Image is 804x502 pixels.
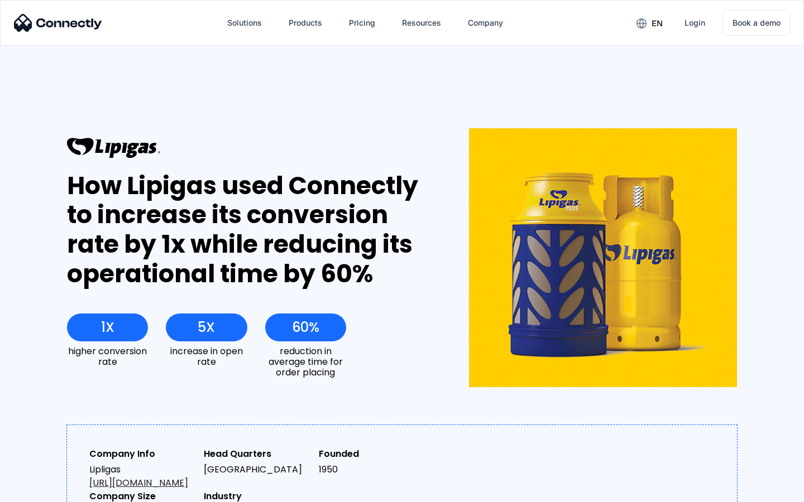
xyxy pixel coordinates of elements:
div: [GEOGRAPHIC_DATA] [204,463,309,476]
ul: Language list [22,482,67,498]
div: higher conversion rate [67,346,148,367]
div: Founded [319,447,424,461]
a: Book a demo [723,10,790,36]
div: 60% [292,320,319,335]
a: Login [676,9,714,36]
div: Solutions [218,9,271,36]
div: reduction in average time for order placing [265,346,346,378]
div: Pricing [349,15,375,31]
div: Company [459,9,512,36]
div: Solutions [227,15,262,31]
div: Resources [402,15,441,31]
div: Login [685,15,705,31]
a: [URL][DOMAIN_NAME] [89,476,188,489]
div: en [652,16,663,31]
div: 5X [198,320,215,335]
aside: Language selected: English [11,482,67,498]
img: Connectly Logo [14,14,102,32]
div: Resources [393,9,450,36]
a: Pricing [340,9,384,36]
div: Products [280,9,331,36]
div: Products [289,15,322,31]
div: increase in open rate [166,346,247,367]
div: en [628,15,671,31]
div: 1X [101,320,114,335]
div: How Lipigas used Connectly to increase its conversion rate by 1x while reducing its operational t... [67,171,428,289]
div: Lipligas [89,463,195,490]
div: Company Info [89,447,195,461]
div: Company [468,15,503,31]
div: Head Quarters [204,447,309,461]
div: 1950 [319,463,424,476]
